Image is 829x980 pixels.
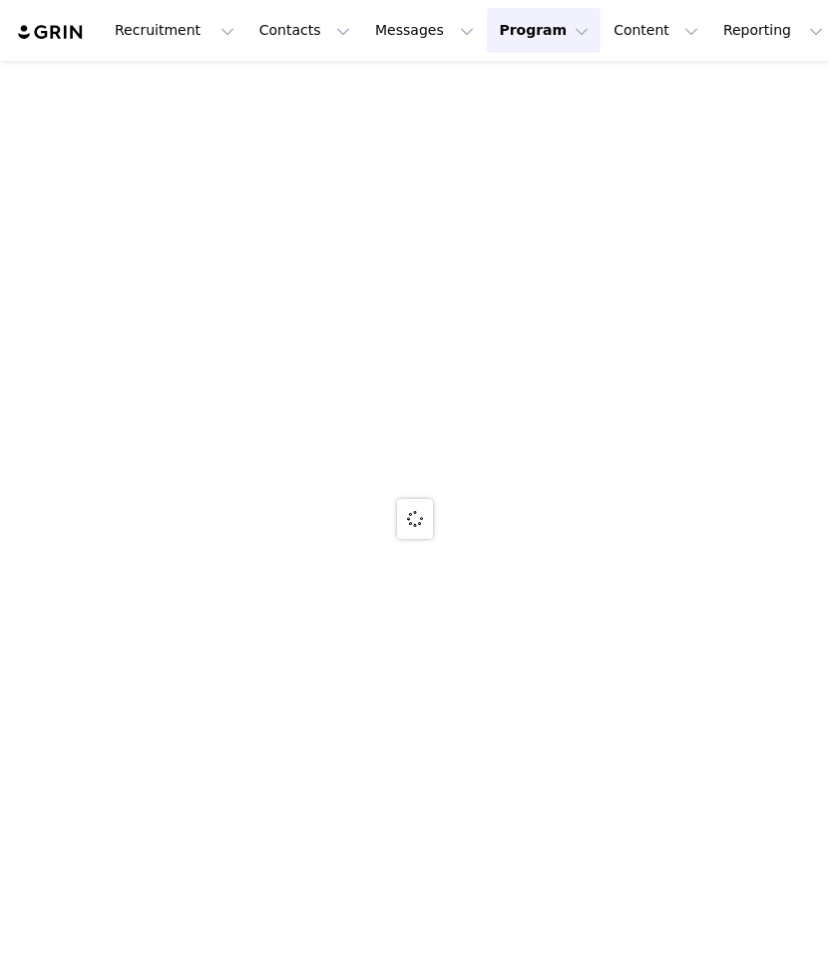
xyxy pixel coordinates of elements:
button: Recruitment [103,8,246,53]
img: grin logo [16,23,86,42]
button: Content [602,8,710,53]
button: Messages [363,8,486,53]
button: Program [487,8,601,53]
button: Contacts [247,8,362,53]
